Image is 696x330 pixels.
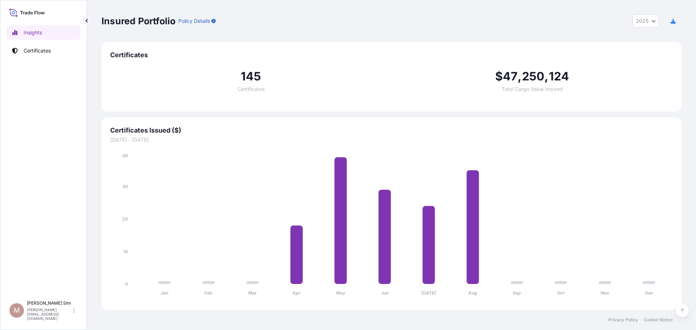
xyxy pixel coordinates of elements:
[522,71,545,82] span: 250
[123,249,128,254] tspan: 10
[544,71,548,82] span: ,
[122,216,128,222] tspan: 20
[6,43,81,58] a: Certificates
[502,87,563,92] span: Total Cargo Value Insured
[122,184,128,189] tspan: 30
[421,290,436,296] tspan: [DATE]
[125,281,128,287] tspan: 0
[161,290,168,296] tspan: Jan
[336,290,345,296] tspan: May
[110,136,673,143] span: [DATE] - [DATE]
[601,290,609,296] tspan: Nov
[237,87,265,92] span: Certificates
[468,290,477,296] tspan: Aug
[633,14,659,28] button: Year Selector
[6,25,81,40] a: Insights
[608,317,638,323] a: Privacy Policy
[122,153,128,158] tspan: 40
[14,307,20,314] span: M
[293,290,301,296] tspan: Apr
[645,290,653,296] tspan: Dec
[557,290,565,296] tspan: Oct
[513,290,521,296] tspan: Sep
[178,17,210,25] p: Policy Details
[503,71,518,82] span: 47
[644,317,673,323] a: Cookie Notice
[518,71,522,82] span: ,
[248,290,257,296] tspan: Mar
[101,15,175,27] p: Insured Portfolio
[241,71,261,82] span: 145
[636,17,649,25] span: 2025
[381,290,389,296] tspan: Jun
[495,71,503,82] span: $
[24,47,51,54] p: Certificates
[110,51,673,59] span: Certificates
[27,300,72,306] p: [PERSON_NAME] Sim
[549,71,569,82] span: 124
[24,29,42,36] p: Insights
[110,126,673,135] span: Certificates Issued ($)
[27,308,72,321] p: [PERSON_NAME][EMAIL_ADDRESS][DOMAIN_NAME]
[204,290,212,296] tspan: Feb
